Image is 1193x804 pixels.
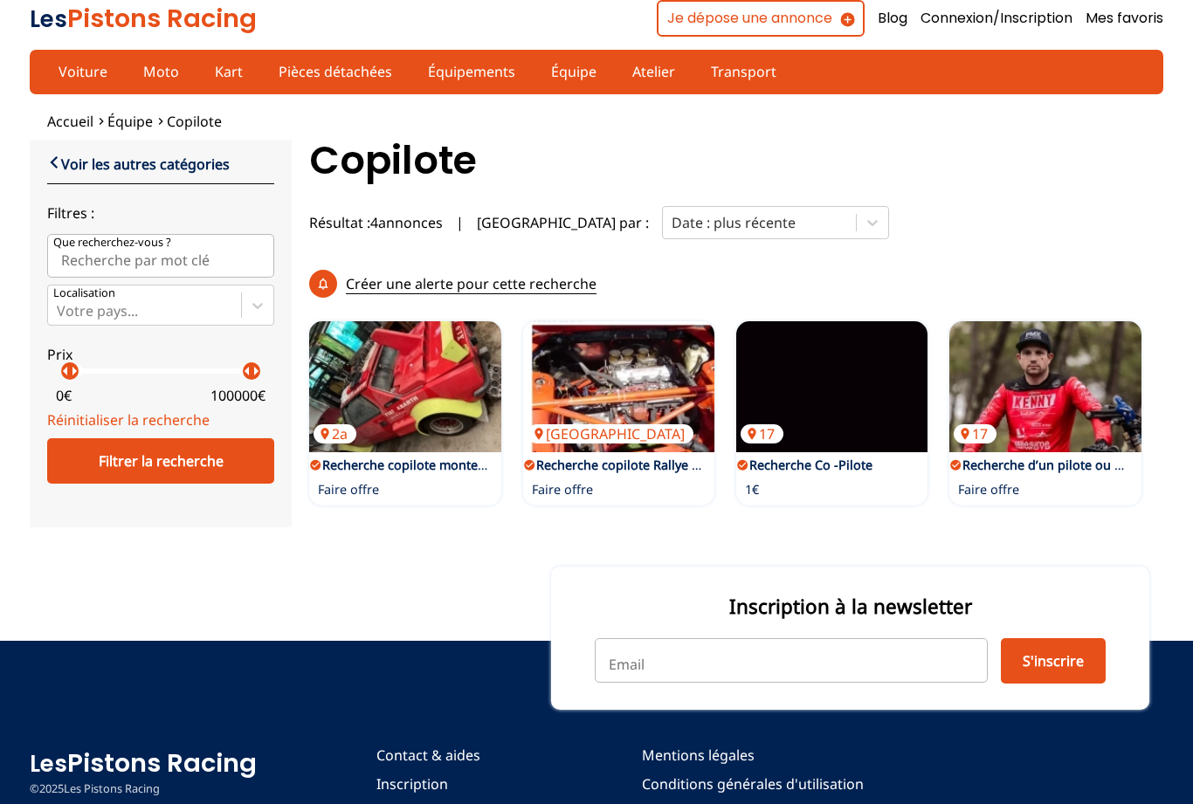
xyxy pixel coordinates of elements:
a: Kart [203,57,254,86]
a: Conditions générales d'utilisation [642,774,864,794]
a: LesPistons Racing [30,746,257,780]
p: arrow_left [55,361,76,381]
button: S'inscrire [1001,638,1106,684]
p: Inscription à la newsletter [595,593,1106,620]
a: Recherche copilote monte-carlo2a [309,321,500,452]
a: Voiture [47,57,119,86]
img: Recherche Co -Pilote [736,321,928,452]
a: Voir les autres catégories [47,153,230,174]
a: Recherche copilote monte-carlo [322,457,512,473]
a: Recherche d’un pilote ou d'une pilote Rallye raid SSV17 [949,321,1141,452]
a: Inscription [376,774,523,794]
a: LesPistons Racing [30,1,257,36]
a: Pièces détachées [267,57,403,86]
p: Créer une alerte pour cette recherche [346,274,596,294]
p: Filtres : [47,203,274,223]
a: Équipements [417,57,527,86]
p: [GEOGRAPHIC_DATA] [528,424,693,443]
input: Votre pays... [57,303,60,319]
span: Les [30,3,67,35]
a: Recherche copilote Rallye Monte-Carlo Historique [536,457,832,473]
p: 17 [954,424,996,443]
p: © 2025 Les Pistons Racing [30,781,257,797]
p: arrow_left [237,361,258,381]
a: Blog [878,9,907,28]
p: arrow_right [64,361,85,381]
a: Moto [132,57,190,86]
a: Transport [700,57,788,86]
h1: Copilote [309,140,1163,182]
p: 100000 € [210,386,265,405]
p: [GEOGRAPHIC_DATA] par : [477,213,649,232]
img: Recherche copilote monte-carlo [309,321,500,452]
input: Email [595,638,988,682]
p: Prix [47,345,274,364]
a: Copilote [167,112,222,131]
p: 1€ [745,481,759,498]
a: Mentions légales [642,746,864,765]
span: Résultat : 4 annonces [309,213,443,232]
a: Atelier [621,57,686,86]
p: Faire offre [958,481,1019,498]
a: Connexion/Inscription [921,9,1072,28]
p: Localisation [53,285,115,301]
img: Recherche copilote Rallye Monte-Carlo Historique [523,321,714,452]
span: | [456,213,464,232]
a: Réinitialiser la recherche [47,410,210,429]
p: 17 [741,424,783,443]
a: Recherche Co -Pilote17 [736,321,928,452]
p: arrow_right [245,361,266,381]
a: Mes favoris [1086,9,1163,28]
a: Accueil [47,112,93,131]
img: Recherche d’un pilote ou d'une pilote Rallye raid SSV [949,321,1141,452]
p: 0 € [56,386,72,405]
span: Les [30,748,67,780]
p: Faire offre [318,481,379,498]
p: 2a [314,424,356,443]
a: Équipe [540,57,608,86]
p: Que recherchez-vous ? [53,235,171,251]
a: Recherche Co -Pilote [749,457,872,473]
a: Équipe [107,112,153,131]
input: Que recherchez-vous ? [47,234,274,278]
p: Faire offre [532,481,593,498]
a: Contact & aides [376,746,523,765]
div: Filtrer la recherche [47,438,274,484]
a: Recherche copilote Rallye Monte-Carlo Historique [GEOGRAPHIC_DATA] [523,321,714,452]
